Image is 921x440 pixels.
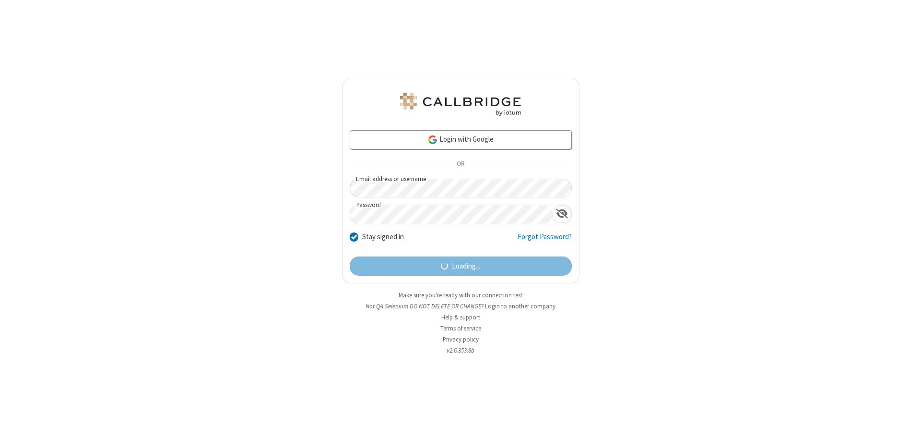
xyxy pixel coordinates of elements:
button: Loading... [350,257,572,276]
span: OR [453,158,468,171]
div: Show password [553,205,571,223]
a: Forgot Password? [518,232,572,250]
li: Not QA Selenium DO NOT DELETE OR CHANGE? [342,302,579,311]
iframe: Chat [897,415,914,433]
button: Login to another company [485,302,555,311]
input: Password [350,205,553,224]
a: Make sure you're ready with our connection test [399,291,522,299]
a: Privacy policy [443,335,479,343]
label: Stay signed in [362,232,404,243]
img: google-icon.png [427,134,438,145]
li: v2.6.353.8b [342,346,579,355]
img: QA Selenium DO NOT DELETE OR CHANGE [398,93,523,116]
span: Loading... [452,261,480,272]
a: Help & support [441,313,480,321]
input: Email address or username [350,179,572,197]
a: Login with Google [350,130,572,149]
a: Terms of service [440,324,481,332]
